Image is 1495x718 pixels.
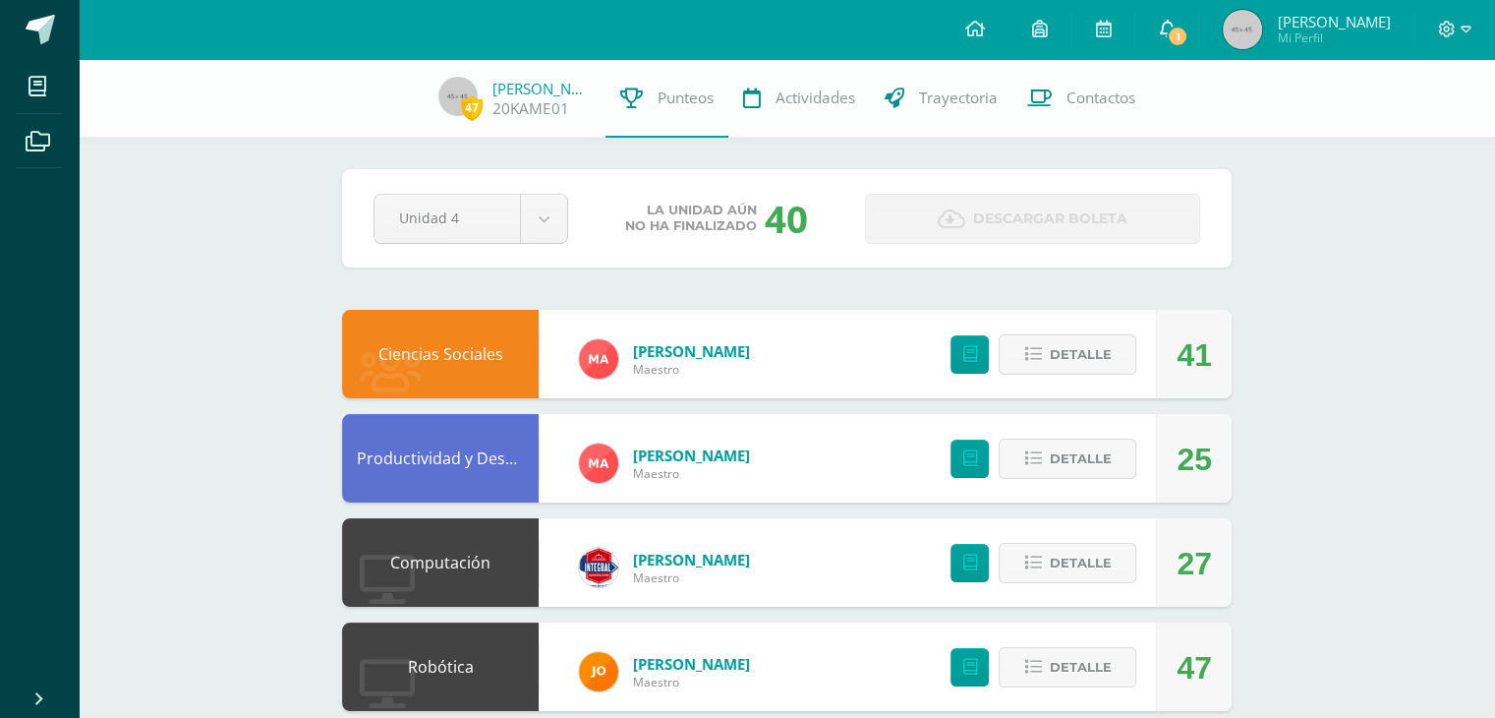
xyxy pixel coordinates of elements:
[579,548,618,587] img: be8102e1d6aaef58604e2e488bb7b270.png
[999,439,1136,479] button: Detalle
[1049,441,1111,477] span: Detalle
[1012,59,1150,138] a: Contactos
[625,203,757,234] span: La unidad aún no ha finalizado
[776,88,855,108] span: Actividades
[399,195,495,241] span: Unidad 4
[579,652,618,691] img: 30108eeae6c649a9a82bfbaad6c0d1cb.png
[1049,336,1111,373] span: Detalle
[1177,519,1212,608] div: 27
[1277,30,1390,46] span: Mi Perfil
[342,623,539,711] div: Robótica
[1167,26,1188,47] span: 1
[1177,311,1212,399] div: 41
[342,518,539,607] div: Computación
[1177,415,1212,504] div: 25
[342,310,539,398] div: Ciencias Sociales
[999,647,1136,688] button: Detalle
[438,77,478,116] img: 45x45
[999,543,1136,583] button: Detalle
[919,88,998,108] span: Trayectoria
[1066,88,1135,108] span: Contactos
[1277,12,1390,31] span: [PERSON_NAME]
[605,59,728,138] a: Punteos
[492,98,569,119] a: 20KAME01
[633,674,750,690] span: Maestro
[765,193,808,244] div: 40
[374,195,567,243] a: Unidad 4
[633,446,750,465] span: [PERSON_NAME]
[973,195,1127,243] span: Descargar boleta
[633,361,750,378] span: Maestro
[658,88,714,108] span: Punteos
[461,95,483,120] span: 47
[342,414,539,503] div: Productividad y Desarrollo
[633,654,750,674] span: [PERSON_NAME]
[492,79,591,98] a: [PERSON_NAME]
[579,339,618,379] img: 92dbbf0619906701c418502610c93e5c.png
[728,59,870,138] a: Actividades
[1049,649,1111,686] span: Detalle
[999,334,1136,375] button: Detalle
[579,444,618,483] img: 92dbbf0619906701c418502610c93e5c.png
[633,550,750,569] span: [PERSON_NAME]
[633,569,750,586] span: Maestro
[633,341,750,361] span: [PERSON_NAME]
[1177,624,1212,712] div: 47
[1049,545,1111,581] span: Detalle
[633,465,750,482] span: Maestro
[870,59,1012,138] a: Trayectoria
[1223,10,1262,49] img: 45x45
